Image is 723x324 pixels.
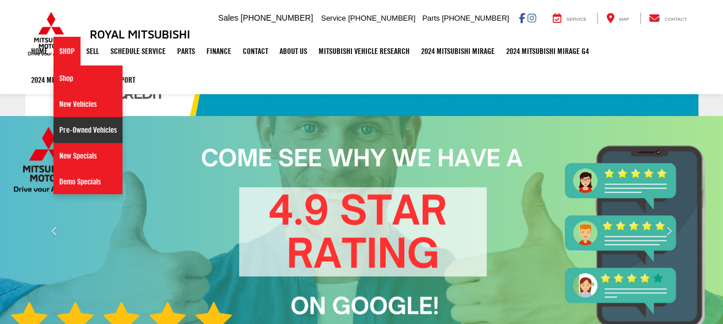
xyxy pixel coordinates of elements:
[519,13,525,22] a: Facebook: Click to visit our Facebook page
[53,169,123,194] a: Demo Specials
[81,37,105,65] a: Sell
[640,13,695,24] a: Contact
[218,13,238,22] span: Sales
[274,37,313,65] a: About Us
[527,13,536,22] a: Instagram: Click to visit our Instagram page
[567,17,587,22] span: Service
[442,14,509,22] span: [PHONE_NUMBER]
[53,37,81,65] a: Shop
[415,37,500,65] a: 2024 Mitsubishi Mirage
[171,37,201,65] a: Parts: Opens in a new tab
[25,65,141,94] a: 2024 Mitsubishi Outlander SPORT
[664,17,686,22] span: Contact
[53,117,123,143] a: Pre-Owned Vehicles
[619,17,629,22] span: Map
[53,65,123,91] a: Shop
[321,14,346,22] span: Service
[240,13,313,22] span: [PHONE_NUMBER]
[348,14,415,22] span: [PHONE_NUMBER]
[105,37,171,65] a: Schedule Service: Opens in a new tab
[597,13,637,24] a: Map
[53,143,123,169] a: New Specials
[313,37,415,65] a: Mitsubishi Vehicle Research
[25,11,77,56] img: Mitsubishi
[201,37,237,65] a: Finance
[53,91,123,117] a: New Vehicles
[90,28,190,40] h3: Royal Mitsubishi
[500,37,595,65] a: 2024 Mitsubishi Mirage G4
[237,37,274,65] a: Contact
[422,14,439,22] span: Parts
[25,37,53,65] a: Home
[544,13,595,24] a: Service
